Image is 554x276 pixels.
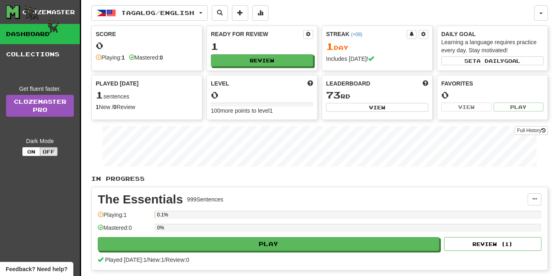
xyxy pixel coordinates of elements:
div: Playing: 1 [98,211,150,224]
button: On [22,147,40,156]
a: (+08) [351,32,362,37]
button: View [441,103,492,111]
div: sentences [96,90,198,101]
button: Review [211,54,313,66]
div: Favorites [441,79,543,88]
div: 0 [211,90,313,100]
span: 1 [96,89,103,101]
div: Daily Goal [441,30,543,38]
strong: 0 [114,104,117,110]
span: Leaderboard [326,79,370,88]
span: / [146,257,148,263]
span: Score more points to level up [307,79,313,88]
span: Tagalog / English [121,9,194,16]
span: / [164,257,166,263]
div: 999 Sentences [187,195,223,203]
strong: 1 [122,54,125,61]
div: 1 [211,41,313,51]
button: Review (1) [444,237,541,251]
p: In Progress [91,175,548,183]
div: Mastered: 0 [98,224,150,237]
div: Streak [326,30,407,38]
div: Dark Mode [6,137,74,145]
span: Played [DATE] [96,79,139,88]
button: More stats [252,5,268,21]
button: Tagalog/English [91,5,208,21]
div: The Essentials [98,193,183,205]
span: Open feedback widget [6,265,67,273]
div: Get fluent faster. [6,85,74,93]
div: Mastered: [129,53,163,62]
div: 0 [441,90,543,100]
button: Search sentences [212,5,228,21]
button: Off [40,147,58,156]
div: rd [326,90,428,101]
div: Day [326,41,428,52]
div: 100 more points to level 1 [211,107,313,115]
button: View [326,103,428,112]
button: Seta dailygoal [441,56,543,65]
div: Playing: [96,53,125,62]
span: This week in points, UTC [423,79,428,88]
span: Played [DATE]: 1 [105,257,146,263]
span: a daily [477,58,504,64]
span: 73 [326,89,341,101]
a: ClozemasterPro [6,95,74,117]
div: Includes [DATE]! [326,55,428,63]
button: Full History [515,126,548,135]
button: Play [98,237,439,251]
div: 0 [96,41,198,51]
strong: 1 [96,104,99,110]
strong: 0 [160,54,163,61]
div: Clozemaster [22,8,75,16]
div: New / Review [96,103,198,111]
span: Level [211,79,229,88]
span: New: 1 [148,257,164,263]
span: 1 [326,41,334,52]
span: Review: 0 [166,257,189,263]
button: Add sentence to collection [232,5,248,21]
div: Ready for Review [211,30,303,38]
div: Score [96,30,198,38]
button: Play [494,103,544,111]
div: Learning a language requires practice every day. Stay motivated! [441,38,543,54]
